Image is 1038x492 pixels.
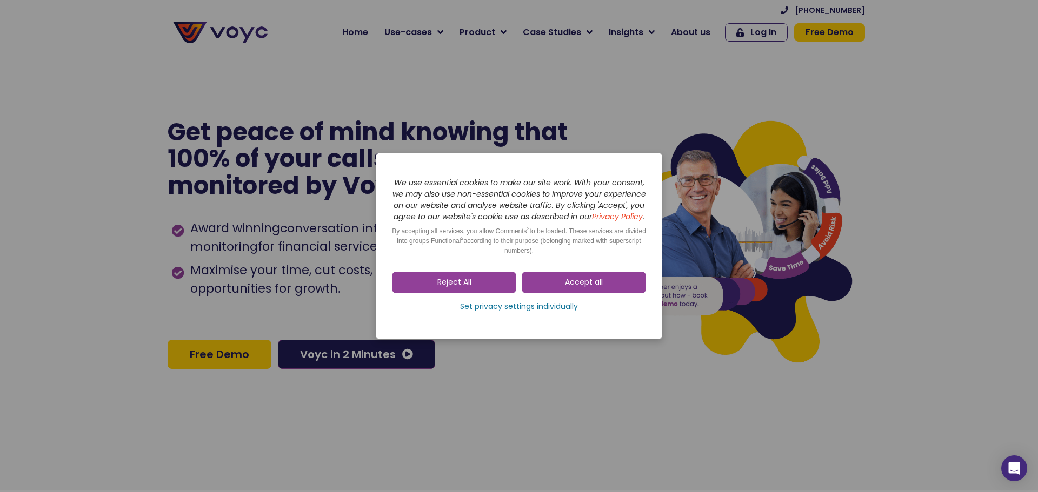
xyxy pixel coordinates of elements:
[392,299,646,315] a: Set privacy settings individually
[392,177,646,222] i: We use essential cookies to make our site work. With your consent, we may also use non-essential ...
[522,272,646,293] a: Accept all
[460,301,578,312] span: Set privacy settings individually
[437,277,471,288] span: Reject All
[1001,455,1027,481] div: Open Intercom Messenger
[392,227,646,254] span: By accepting all services, you allow Comments to be loaded. These services are divided into group...
[392,272,516,293] a: Reject All
[565,277,603,288] span: Accept all
[527,226,530,231] sup: 2
[592,211,643,222] a: Privacy Policy
[461,235,463,241] sup: 2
